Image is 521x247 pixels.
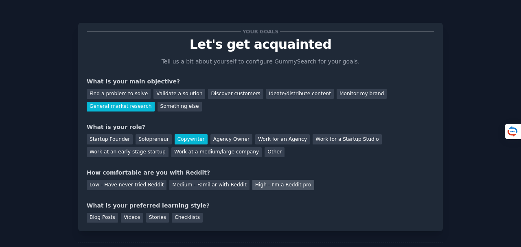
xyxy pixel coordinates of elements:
[87,134,133,144] div: Startup Founder
[210,134,252,144] div: Agency Owner
[87,168,434,177] div: How comfortable are you with Reddit?
[87,213,118,223] div: Blog Posts
[87,102,155,112] div: General market research
[158,57,363,66] p: Tell us a bit about yourself to configure GummySearch for your goals.
[241,27,280,36] span: Your goals
[146,213,169,223] div: Stories
[313,134,381,144] div: Work for a Startup Studio
[87,37,434,52] p: Let's get acquainted
[255,134,310,144] div: Work for an Agency
[121,213,143,223] div: Videos
[208,89,263,99] div: Discover customers
[266,89,334,99] div: Ideate/distribute content
[337,89,387,99] div: Monitor my brand
[252,180,314,190] div: High - I'm a Reddit pro
[87,123,434,131] div: What is your role?
[87,180,166,190] div: Low - Have never tried Reddit
[158,102,202,112] div: Something else
[172,213,203,223] div: Checklists
[265,147,285,157] div: Other
[87,77,434,86] div: What is your main objective?
[153,89,205,99] div: Validate a solution
[87,147,169,157] div: Work at an early stage startup
[171,147,262,157] div: Work at a medium/large company
[169,180,249,190] div: Medium - Familiar with Reddit
[87,201,434,210] div: What is your preferred learning style?
[136,134,171,144] div: Solopreneur
[175,134,208,144] div: Copywriter
[87,89,151,99] div: Find a problem to solve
